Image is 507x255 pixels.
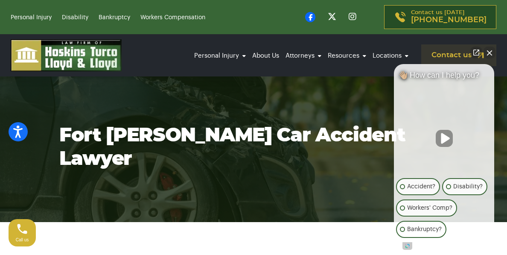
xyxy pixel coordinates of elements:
a: Open intaker chat [402,242,412,250]
img: logo [11,39,122,71]
p: Workers' Comp? [407,203,452,213]
div: 👋🏼 How can I help you? [394,70,494,84]
p: Contact us [DATE] [411,10,487,24]
a: Contact us [DATE][PHONE_NUMBER] [384,5,496,29]
a: Personal Injury [11,15,52,21]
a: Open direct chat [470,47,482,59]
span: [PHONE_NUMBER] [411,16,487,24]
p: Disability? [453,182,483,192]
a: Personal Injury [192,44,248,67]
a: Resources [326,44,368,67]
p: Accident? [407,182,435,192]
span: Call us [16,237,29,242]
a: Contact us [421,44,496,66]
a: Workers Compensation [140,15,205,21]
a: Locations [370,44,411,67]
a: Disability [62,15,88,21]
a: About Us [250,44,281,67]
button: Close Intaker Chat Widget [484,47,495,59]
h1: Fort [PERSON_NAME] Car Accident Lawyer [59,124,448,171]
a: Attorneys [283,44,323,67]
button: Unmute video [436,130,453,147]
a: Bankruptcy [99,15,130,21]
p: Bankruptcy? [407,224,442,234]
